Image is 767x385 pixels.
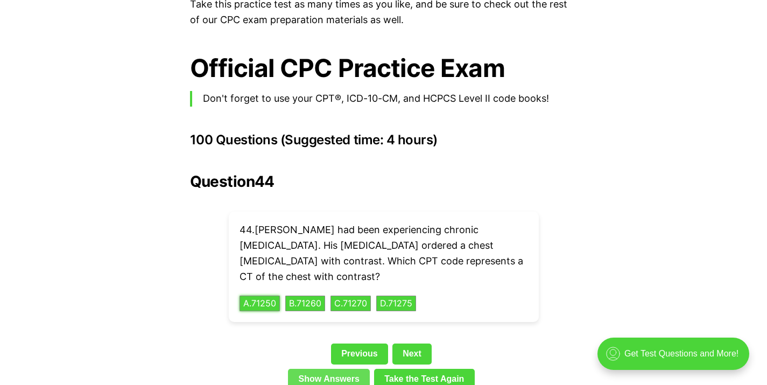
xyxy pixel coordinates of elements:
[240,296,280,312] button: A.71250
[331,344,388,364] a: Previous
[190,132,578,148] h3: 100 Questions (Suggested time: 4 hours)
[588,332,767,385] iframe: portal-trigger
[330,296,371,312] button: C.71270
[190,54,578,82] h1: Official CPC Practice Exam
[376,296,416,312] button: D.71275
[190,173,578,190] h2: Question 44
[285,296,325,312] button: B.71260
[190,91,578,107] blockquote: Don't forget to use your CPT®, ICD-10-CM, and HCPCS Level II code books!
[240,222,528,284] p: 44 . [PERSON_NAME] had been experiencing chronic [MEDICAL_DATA]. His [MEDICAL_DATA] ordered a che...
[392,344,432,364] a: Next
